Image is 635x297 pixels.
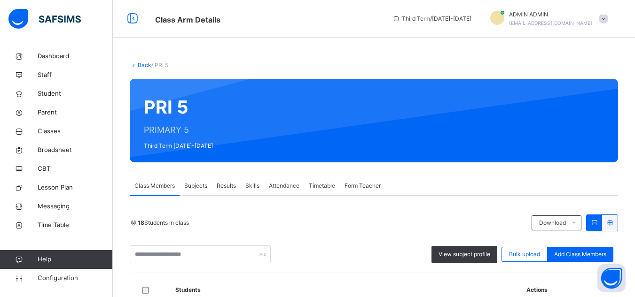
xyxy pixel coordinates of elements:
span: Students in class [138,219,189,227]
span: ADMIN ADMIN [509,10,592,19]
span: Parent [38,108,113,117]
div: ADMINADMIN [481,10,612,27]
span: Class Members [134,182,175,190]
span: Subjects [184,182,207,190]
span: Time Table [38,221,113,230]
button: Open asap [597,264,626,292]
img: safsims [8,9,81,29]
span: Attendance [269,182,299,190]
span: Broadsheet [38,145,113,155]
span: Class Arm Details [155,15,220,24]
span: / PRI 5 [151,61,168,69]
span: Student [38,89,113,99]
span: Configuration [38,274,112,283]
span: [EMAIL_ADDRESS][DOMAIN_NAME] [509,20,592,26]
span: Classes [38,127,113,136]
span: Staff [38,70,113,80]
span: CBT [38,164,113,174]
span: Skills [245,182,259,190]
b: 18 [138,219,144,226]
span: Lesson Plan [38,183,113,192]
span: session/term information [392,15,471,23]
span: Messaging [38,202,113,211]
span: Bulk upload [509,250,540,259]
span: Help [38,255,112,264]
span: View subject profile [439,250,490,259]
span: Dashboard [38,52,113,61]
span: Form Teacher [345,182,381,190]
span: Results [217,182,236,190]
span: Download [539,219,566,227]
span: Add Class Members [554,250,606,259]
span: Timetable [309,182,335,190]
a: Back [138,61,151,69]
